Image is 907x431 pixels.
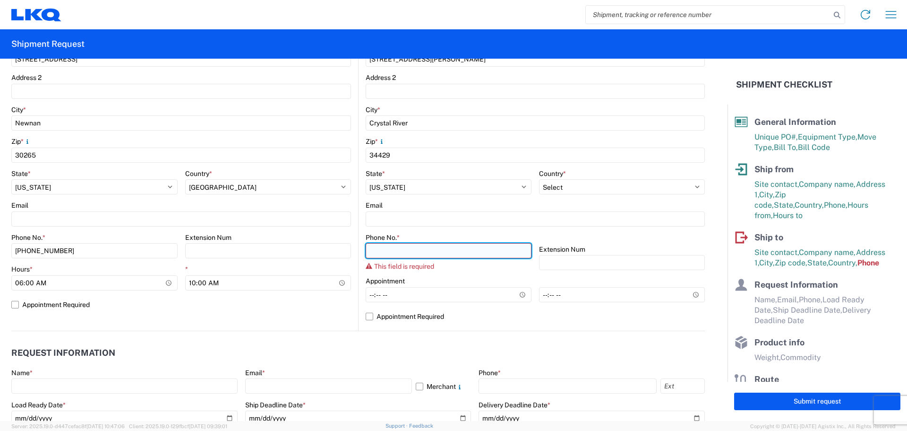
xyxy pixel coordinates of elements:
[374,263,434,270] span: This field is required
[828,258,857,267] span: Country,
[385,423,409,429] a: Support
[798,132,857,141] span: Equipment Type,
[773,306,842,315] span: Ship Deadline Date,
[11,233,45,242] label: Phone No.
[11,201,28,210] label: Email
[11,38,85,50] h2: Shipment Request
[773,211,803,220] span: Hours to
[780,353,821,362] span: Commodity
[11,423,125,429] span: Server: 2025.19.0-d447cefac8f
[416,378,471,394] label: Merchant
[774,201,795,210] span: State,
[366,233,400,242] label: Phone No.
[185,233,231,242] label: Extension Num
[539,169,566,178] label: Country
[799,248,856,257] span: Company name,
[734,393,900,410] button: Submit request
[759,258,775,267] span: City,
[11,169,31,178] label: State
[754,180,799,189] span: Site contact,
[795,201,824,210] span: Country,
[245,369,265,377] label: Email
[754,248,799,257] span: Site contact,
[798,143,830,152] span: Bill Code
[754,132,798,141] span: Unique PO#,
[245,401,306,409] label: Ship Deadline Date
[366,309,705,324] label: Appointment Required
[366,201,383,210] label: Email
[11,297,351,312] label: Appointment Required
[660,378,705,394] input: Ext
[11,106,26,114] label: City
[11,348,115,358] h2: Request Information
[824,201,847,210] span: Phone,
[11,265,33,273] label: Hours
[189,423,227,429] span: [DATE] 09:39:01
[736,79,832,90] h2: Shipment Checklist
[774,143,798,152] span: Bill To,
[754,295,777,304] span: Name,
[799,295,822,304] span: Phone,
[539,245,585,254] label: Extension Num
[366,73,396,82] label: Address 2
[366,137,385,146] label: Zip
[129,423,227,429] span: Client: 2025.19.0-129fbcf
[185,169,212,178] label: Country
[754,280,838,290] span: Request Information
[775,258,807,267] span: Zip code,
[366,106,380,114] label: City
[479,369,501,377] label: Phone
[799,180,856,189] span: Company name,
[857,258,879,267] span: Phone
[409,423,433,429] a: Feedback
[11,369,33,377] label: Name
[86,423,125,429] span: [DATE] 10:47:06
[759,190,775,199] span: City,
[479,401,550,409] label: Delivery Deadline Date
[807,258,828,267] span: State,
[754,117,836,127] span: General Information
[11,137,31,146] label: Zip
[754,353,780,362] span: Weight,
[366,277,405,285] label: Appointment
[777,295,799,304] span: Email,
[754,164,794,174] span: Ship from
[754,337,804,347] span: Product info
[754,232,783,242] span: Ship to
[366,169,385,178] label: State
[754,374,779,384] span: Route
[750,422,896,431] span: Copyright © [DATE]-[DATE] Agistix Inc., All Rights Reserved
[11,73,42,82] label: Address 2
[586,6,830,24] input: Shipment, tracking or reference number
[11,401,66,409] label: Load Ready Date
